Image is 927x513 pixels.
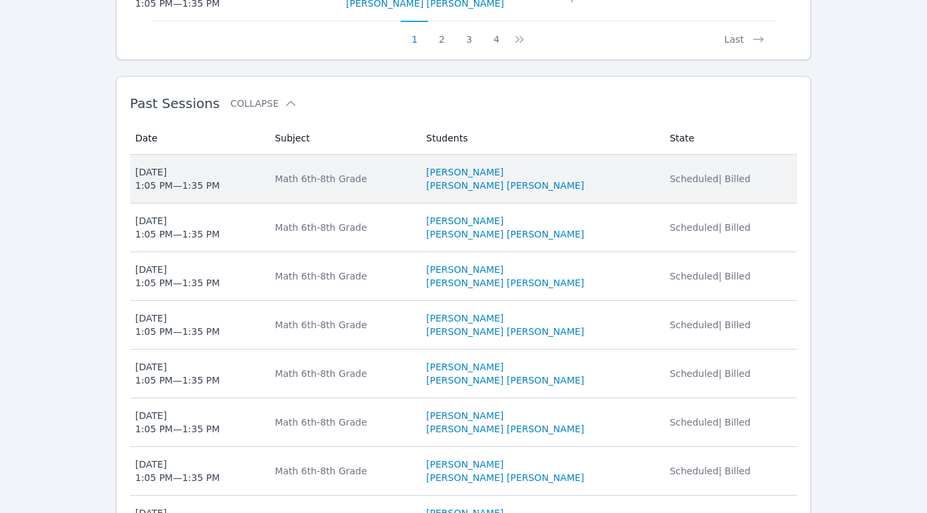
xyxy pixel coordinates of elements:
[426,312,504,325] a: [PERSON_NAME]
[135,409,220,436] div: [DATE] 1:05 PM — 1:35 PM
[275,416,410,429] div: Math 6th-8th Grade
[401,21,428,46] button: 1
[130,155,798,203] tr: [DATE]1:05 PM—1:35 PMMath 6th-8th Grade[PERSON_NAME][PERSON_NAME] [PERSON_NAME]Scheduled| Billed
[418,122,662,155] th: Students
[670,320,750,330] span: Scheduled | Billed
[426,214,504,227] a: [PERSON_NAME]
[267,122,418,155] th: Subject
[670,368,750,379] span: Scheduled | Billed
[135,263,220,290] div: [DATE] 1:05 PM — 1:35 PM
[130,95,220,111] span: Past Sessions
[426,325,584,338] a: [PERSON_NAME] [PERSON_NAME]
[714,21,776,46] button: Last
[670,271,750,282] span: Scheduled | Billed
[426,179,584,192] a: [PERSON_NAME] [PERSON_NAME]
[428,21,455,46] button: 2
[231,97,297,110] button: Collapse
[275,172,410,185] div: Math 6th-8th Grade
[275,367,410,380] div: Math 6th-8th Grade
[135,312,220,338] div: [DATE] 1:05 PM — 1:35 PM
[135,360,220,387] div: [DATE] 1:05 PM — 1:35 PM
[426,422,584,436] a: [PERSON_NAME] [PERSON_NAME]
[130,447,798,496] tr: [DATE]1:05 PM—1:35 PMMath 6th-8th Grade[PERSON_NAME][PERSON_NAME] [PERSON_NAME]Scheduled| Billed
[275,221,410,234] div: Math 6th-8th Grade
[670,466,750,476] span: Scheduled | Billed
[135,458,220,484] div: [DATE] 1:05 PM — 1:35 PM
[130,203,798,252] tr: [DATE]1:05 PM—1:35 PMMath 6th-8th Grade[PERSON_NAME][PERSON_NAME] [PERSON_NAME]Scheduled| Billed
[483,21,510,46] button: 4
[426,360,504,374] a: [PERSON_NAME]
[275,464,410,478] div: Math 6th-8th Grade
[670,417,750,428] span: Scheduled | Billed
[670,173,750,184] span: Scheduled | Billed
[426,374,584,387] a: [PERSON_NAME] [PERSON_NAME]
[275,318,410,332] div: Math 6th-8th Grade
[426,409,504,422] a: [PERSON_NAME]
[662,122,797,155] th: State
[670,222,750,233] span: Scheduled | Billed
[130,252,798,301] tr: [DATE]1:05 PM—1:35 PMMath 6th-8th Grade[PERSON_NAME][PERSON_NAME] [PERSON_NAME]Scheduled| Billed
[130,350,798,398] tr: [DATE]1:05 PM—1:35 PMMath 6th-8th Grade[PERSON_NAME][PERSON_NAME] [PERSON_NAME]Scheduled| Billed
[135,214,220,241] div: [DATE] 1:05 PM — 1:35 PM
[426,227,584,241] a: [PERSON_NAME] [PERSON_NAME]
[426,276,584,290] a: [PERSON_NAME] [PERSON_NAME]
[130,301,798,350] tr: [DATE]1:05 PM—1:35 PMMath 6th-8th Grade[PERSON_NAME][PERSON_NAME] [PERSON_NAME]Scheduled| Billed
[275,270,410,283] div: Math 6th-8th Grade
[130,398,798,447] tr: [DATE]1:05 PM—1:35 PMMath 6th-8th Grade[PERSON_NAME][PERSON_NAME] [PERSON_NAME]Scheduled| Billed
[426,471,584,484] a: [PERSON_NAME] [PERSON_NAME]
[135,165,220,192] div: [DATE] 1:05 PM — 1:35 PM
[426,165,504,179] a: [PERSON_NAME]
[455,21,483,46] button: 3
[426,458,504,471] a: [PERSON_NAME]
[130,122,267,155] th: Date
[426,263,504,276] a: [PERSON_NAME]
